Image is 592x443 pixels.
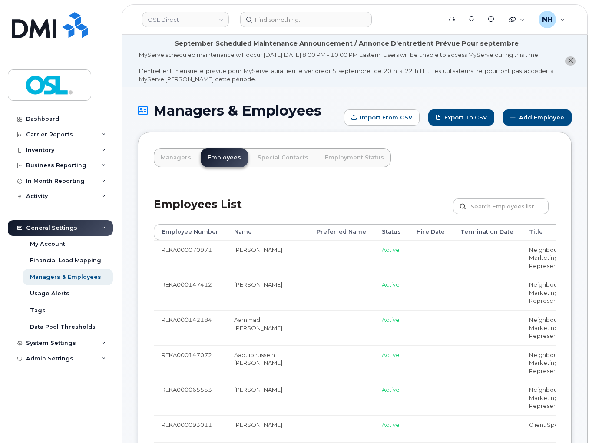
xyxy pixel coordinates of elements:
form: Import from CSV [344,109,420,126]
td: Aammad [PERSON_NAME] [226,310,309,345]
div: MyServe scheduled maintenance will occur [DATE][DATE] 8:00 PM - 10:00 PM Eastern. Users will be u... [139,51,554,83]
td: Aaquibhussein [PERSON_NAME] [226,345,309,380]
td: REKA000142184 [154,310,226,345]
a: Employees [201,148,248,167]
a: Employment Status [318,148,391,167]
td: Neighbourhood Marketing Representative [521,345,582,380]
td: [PERSON_NAME] [226,415,309,442]
span: Active [382,351,400,358]
a: Export to CSV [428,109,494,126]
td: [PERSON_NAME] [226,275,309,310]
th: Termination Date [453,224,521,240]
td: Neighbourhood Marketing Representative [521,275,582,310]
th: Name [226,224,309,240]
span: Active [382,281,400,288]
td: REKA000147072 [154,345,226,380]
th: Status [374,224,409,240]
span: Active [382,246,400,253]
td: Neighbourhood Marketing Representative [521,380,582,415]
th: Title [521,224,582,240]
td: Client Specialist [521,415,582,442]
td: REKA000070971 [154,240,226,275]
th: Preferred Name [309,224,374,240]
th: Employee Number [154,224,226,240]
a: Managers [154,148,198,167]
h1: Managers & Employees [138,103,340,118]
td: [PERSON_NAME] [226,380,309,415]
span: Active [382,386,400,393]
th: Hire Date [409,224,453,240]
td: [PERSON_NAME] [226,240,309,275]
div: September Scheduled Maintenance Announcement / Annonce D'entretient Prévue Pour septembre [175,39,519,48]
span: Active [382,316,400,323]
td: REKA000065553 [154,380,226,415]
h2: Employees List [154,198,242,224]
button: close notification [565,56,576,66]
span: Active [382,421,400,428]
a: Add Employee [503,109,572,126]
td: REKA000093011 [154,415,226,442]
td: Neighbourhood Marketing Representative [521,310,582,345]
td: Neighbourhood Marketing Representative [521,240,582,275]
a: Special Contacts [251,148,315,167]
td: REKA000147412 [154,275,226,310]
